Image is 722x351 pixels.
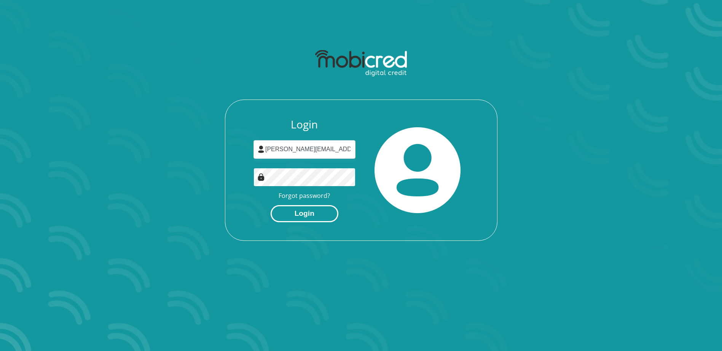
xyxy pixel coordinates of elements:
[257,145,265,153] img: user-icon image
[253,140,355,159] input: Username
[271,205,338,222] button: Login
[315,50,407,77] img: mobicred logo
[253,118,355,131] h3: Login
[279,191,330,200] a: Forgot password?
[257,173,265,181] img: Image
